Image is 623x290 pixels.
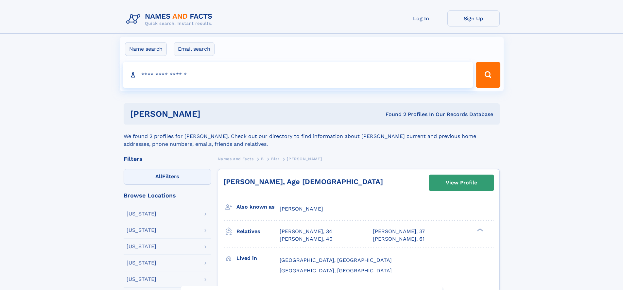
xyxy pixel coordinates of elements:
label: Filters [124,169,211,185]
h3: Lived in [236,253,280,264]
div: Browse Locations [124,193,211,198]
span: [GEOGRAPHIC_DATA], [GEOGRAPHIC_DATA] [280,257,392,263]
div: View Profile [446,175,477,190]
a: [PERSON_NAME], 37 [373,228,425,235]
a: Sign Up [447,10,500,26]
span: All [155,173,162,179]
label: Email search [174,42,215,56]
a: [PERSON_NAME], 40 [280,235,333,243]
div: [US_STATE] [127,228,156,233]
label: Name search [125,42,167,56]
a: Log In [395,10,447,26]
span: [GEOGRAPHIC_DATA], [GEOGRAPHIC_DATA] [280,267,392,274]
h1: [PERSON_NAME] [130,110,293,118]
div: ❯ [476,228,483,232]
h3: Relatives [236,226,280,237]
div: [US_STATE] [127,244,156,249]
div: Found 2 Profiles In Our Records Database [293,111,493,118]
div: [US_STATE] [127,260,156,265]
div: Filters [124,156,211,162]
a: Names and Facts [218,155,254,163]
div: [US_STATE] [127,277,156,282]
button: Search Button [476,62,500,88]
span: B [261,157,264,161]
a: View Profile [429,175,494,191]
img: Logo Names and Facts [124,10,218,28]
a: B [261,155,264,163]
div: We found 2 profiles for [PERSON_NAME]. Check out our directory to find information about [PERSON_... [124,125,500,148]
a: [PERSON_NAME], 34 [280,228,332,235]
div: [US_STATE] [127,211,156,216]
span: [PERSON_NAME] [287,157,322,161]
span: Biar [271,157,279,161]
a: [PERSON_NAME], 61 [373,235,424,243]
h3: Also known as [236,201,280,213]
a: Biar [271,155,279,163]
a: [PERSON_NAME], Age [DEMOGRAPHIC_DATA] [223,178,383,186]
input: search input [123,62,473,88]
span: [PERSON_NAME] [280,206,323,212]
